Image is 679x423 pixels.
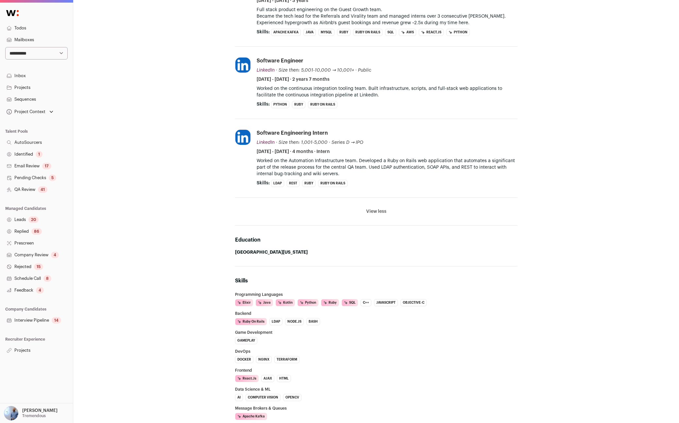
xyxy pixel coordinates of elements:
strong: [GEOGRAPHIC_DATA][US_STATE] [235,250,308,255]
span: Skills: [257,29,270,35]
li: Apache Kafka [235,413,267,420]
li: Ruby on Rails [353,29,382,36]
li: HTML [277,375,291,382]
li: Nginx [256,356,272,363]
span: · Size then: 1,001-5,000 [276,140,328,145]
div: Software Engineering Intern [257,129,328,137]
div: 86 [31,228,42,235]
div: 4 [51,252,59,258]
li: JavaScript [374,299,398,306]
li: Ruby on Rails [235,318,267,325]
div: 41 [38,186,47,193]
p: Full stack product engineering on the Guest Growth team. [257,7,518,13]
h2: Education [235,236,518,244]
div: 5 [49,175,56,181]
div: 17 [42,163,51,169]
button: View less [366,208,386,215]
li: React.js [235,375,259,382]
li: LDAP [269,318,282,325]
h3: Game Development [235,330,518,334]
li: Python [446,29,470,36]
li: SQL [385,29,396,36]
li: Docker [235,356,253,363]
div: 1 [36,151,42,158]
li: Java [256,299,273,306]
img: Wellfound [3,7,22,20]
div: Software Engineer [257,57,303,64]
h2: Skills [235,277,518,285]
div: 15 [34,263,43,270]
p: Worked on the Automation Infrastructure team. Developed a Ruby on Rails web application that auto... [257,158,518,177]
p: [PERSON_NAME] [22,408,58,413]
li: Gameplay [235,337,257,344]
img: e23be04427e9fc54bf8b6f4ecff8b046137624144e00097804b976b9db2c38c9.jpg [235,130,250,145]
li: MySQL [318,29,334,36]
img: 97332-medium_jpg [4,406,18,420]
li: Elixir [235,299,253,306]
button: Open dropdown [3,406,59,420]
li: SQL [342,299,358,306]
li: Ajax [261,375,274,382]
p: Became the tech lead for the Referrals and Virality team and managed interns over 3 consecutive [... [257,13,518,26]
h3: Backend [235,312,518,315]
li: React.js [419,29,444,36]
div: Project Context [5,109,45,114]
li: OpenCV [283,394,301,401]
li: Terraform [274,356,299,363]
li: Kotlin [276,299,295,306]
li: Node.js [285,318,304,325]
span: [DATE] - [DATE] · 2 years 7 months [257,76,330,83]
span: Skills: [257,101,270,108]
li: Python [297,299,318,306]
li: Ruby [321,299,339,306]
span: · [329,139,330,146]
li: Ruby on Rails [318,180,348,187]
li: Java [303,29,316,36]
h3: Data Science & ML [235,387,518,391]
li: AWS [399,29,416,36]
span: Skills: [257,180,270,186]
li: Apache Kafka [271,29,301,36]
li: bash [306,318,320,325]
li: Ruby on Rails [308,101,337,108]
span: [DATE] - [DATE] · 4 months · Intern [257,148,330,155]
div: 8 [43,275,51,282]
span: LinkedIn [257,140,275,145]
img: e23be04427e9fc54bf8b6f4ecff8b046137624144e00097804b976b9db2c38c9.jpg [235,58,250,73]
h3: Programming Languages [235,293,518,296]
span: Public [358,68,371,73]
span: Series D → IPO [331,140,364,145]
p: Tremendous [22,413,46,418]
li: AI [235,394,243,401]
h3: Message Brokers & Queues [235,406,518,410]
div: 20 [28,216,39,223]
button: Open dropdown [5,107,55,116]
li: Ruby [292,101,305,108]
li: Ruby [302,180,315,187]
li: C++ [361,299,371,306]
div: 4 [36,287,44,294]
h3: DevOps [235,349,518,353]
h3: Frontend [235,368,518,372]
li: Computer Vision [246,394,280,401]
span: · [355,67,357,74]
span: LinkedIn [257,68,275,73]
li: Objective-C [400,299,427,306]
span: · Size then: 5,001-10,000 → 10,001+ [276,68,354,73]
li: REST [287,180,299,187]
p: Worked on the continuous integration tooling team. Built infrastructure, scripts, and full-stack ... [257,85,518,98]
li: Ruby [337,29,350,36]
div: 14 [52,317,61,324]
li: LDAP [271,180,284,187]
li: Python [271,101,289,108]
